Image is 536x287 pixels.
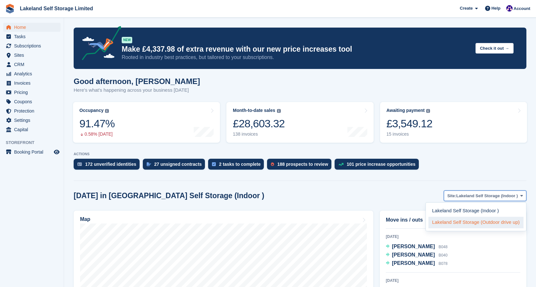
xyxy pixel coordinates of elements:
div: 138 invoices [233,131,285,137]
a: Lakeland Self Storage (Indoor ) [428,205,524,217]
div: Occupancy [79,108,103,113]
div: Month-to-date sales [233,108,275,113]
div: 101 price increase opportunities [347,162,416,167]
span: Subscriptions [14,41,53,50]
span: Help [491,5,500,12]
p: Make £4,337.98 of extra revenue with our new price increases tool [122,45,470,54]
span: Lakeland Self Storage (Indoor ) [456,193,518,199]
img: icon-info-grey-7440780725fd019a000dd9b08b2336e03edf1995a4989e88bcd33f0948082b44.svg [105,109,109,113]
a: menu [3,51,61,60]
div: 0.58% [DATE] [79,131,115,137]
div: 27 unsigned contracts [154,162,202,167]
a: 2 tasks to complete [208,159,267,173]
img: icon-info-grey-7440780725fd019a000dd9b08b2336e03edf1995a4989e88bcd33f0948082b44.svg [277,109,281,113]
div: [DATE] [386,234,520,240]
a: menu [3,60,61,69]
a: menu [3,88,61,97]
span: [PERSON_NAME] [392,260,435,266]
a: menu [3,41,61,50]
div: 15 invoices [386,131,433,137]
span: Account [514,5,530,12]
button: Site: Lakeland Self Storage (Indoor ) [444,190,526,201]
div: £3,549.12 [386,117,433,130]
span: B040 [439,253,448,257]
img: price-adjustments-announcement-icon-8257ccfd72463d97f412b2fc003d46551f7dbcb40ab6d574587a9cd5c0d94... [77,26,121,63]
h2: Move ins / outs [386,216,520,224]
div: 172 unverified identities [85,162,136,167]
a: 188 prospects to review [267,159,335,173]
span: Home [14,23,53,32]
p: ACTIONS [74,152,526,156]
a: Occupancy 91.47% 0.58% [DATE] [73,102,220,143]
a: [PERSON_NAME] B040 [386,251,448,259]
a: Month-to-date sales £28,603.32 138 invoices [226,102,373,143]
span: B078 [439,261,448,266]
button: Check it out → [475,43,514,54]
a: 27 unsigned contracts [143,159,208,173]
a: menu [3,125,61,134]
a: [PERSON_NAME] B048 [386,243,448,251]
span: Site: [447,193,456,199]
span: Tasks [14,32,53,41]
div: NEW [122,37,132,43]
h2: Map [80,216,90,222]
span: CRM [14,60,53,69]
span: Capital [14,125,53,134]
img: Nick Aynsley [506,5,513,12]
div: £28,603.32 [233,117,285,130]
div: 91.47% [79,117,115,130]
span: [PERSON_NAME] [392,252,435,257]
div: Awaiting payment [386,108,425,113]
h1: Good afternoon, [PERSON_NAME] [74,77,200,86]
p: Here's what's happening across your business [DATE] [74,87,200,94]
a: 101 price increase opportunities [335,159,422,173]
div: 2 tasks to complete [219,162,261,167]
a: Preview store [53,148,61,156]
span: Create [460,5,473,12]
img: price_increase_opportunities-93ffe204e8149a01c8c9dc8f82e8f89637d9d84a8eef4429ea346261dce0b2c0.svg [338,163,344,166]
span: [PERSON_NAME] [392,244,435,249]
img: prospect-51fa495bee0391a8d652442698ab0144808aea92771e9ea1ae160a38d050c398.svg [271,162,274,166]
a: menu [3,23,61,32]
span: Pricing [14,88,53,97]
a: menu [3,69,61,78]
span: Booking Portal [14,148,53,156]
img: task-75834270c22a3079a89374b754ae025e5fb1db73e45f91037f5363f120a921f8.svg [212,162,216,166]
span: Coupons [14,97,53,106]
div: [DATE] [386,278,520,283]
img: icon-info-grey-7440780725fd019a000dd9b08b2336e03edf1995a4989e88bcd33f0948082b44.svg [426,109,430,113]
p: Rooted in industry best practices, but tailored to your subscriptions. [122,54,470,61]
a: menu [3,148,61,156]
span: Invoices [14,79,53,88]
img: stora-icon-8386f47178a22dfd0bd8f6a31ec36ba5ce8667c1dd55bd0f319d3a0aa187defe.svg [5,4,15,13]
span: Storefront [6,139,64,146]
span: Sites [14,51,53,60]
h2: [DATE] in [GEOGRAPHIC_DATA] Self Storage (Indoor ) [74,191,264,200]
a: Awaiting payment £3,549.12 15 invoices [380,102,527,143]
a: menu [3,106,61,115]
a: [PERSON_NAME] B078 [386,259,448,268]
img: verify_identity-adf6edd0f0f0b5bbfe63781bf79b02c33cf7c696d77639b501bdc392416b5a36.svg [77,162,82,166]
a: menu [3,79,61,88]
span: Settings [14,116,53,125]
span: Protection [14,106,53,115]
a: Lakeland Self Storage Limited [17,3,96,14]
img: contract_signature_icon-13c848040528278c33f63329250d36e43548de30e8caae1d1a13099fd9432cc5.svg [147,162,151,166]
a: 172 unverified identities [74,159,143,173]
div: 188 prospects to review [277,162,328,167]
span: B048 [439,245,448,249]
a: menu [3,116,61,125]
a: menu [3,97,61,106]
a: menu [3,32,61,41]
span: Analytics [14,69,53,78]
a: Lakeland Self Storage (Outdoor drive up) [428,217,524,228]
